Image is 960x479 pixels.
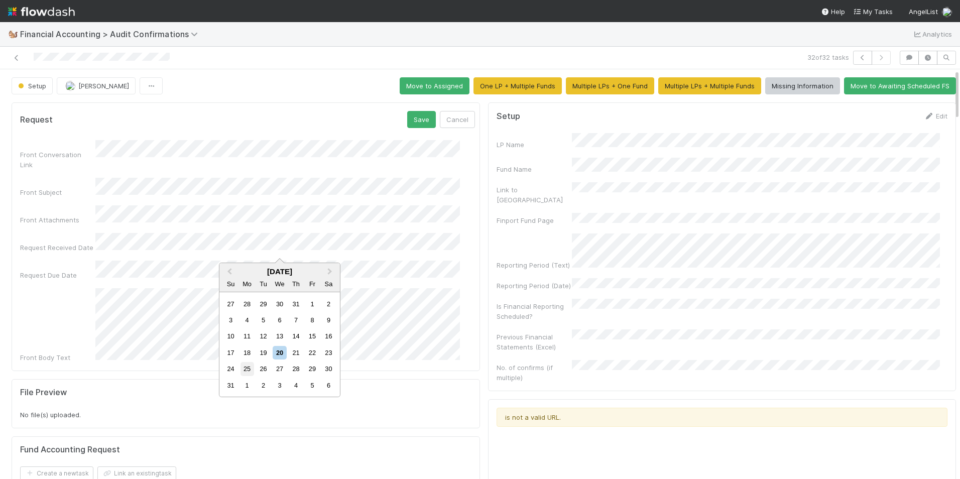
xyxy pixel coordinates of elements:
[807,52,849,62] span: 32 of 32 tasks
[241,297,254,311] div: Choose Monday, July 28th, 2025
[322,297,335,311] div: Choose Saturday, August 2nd, 2025
[305,297,319,311] div: Choose Friday, August 1st, 2025
[78,82,129,90] span: [PERSON_NAME]
[322,277,335,291] div: Saturday
[241,329,254,343] div: Choose Monday, August 11th, 2025
[407,111,436,128] button: Save
[289,329,303,343] div: Choose Thursday, August 14th, 2025
[273,346,286,360] div: Choose Wednesday, August 20th, 2025
[473,77,562,94] button: One LP + Multiple Funds
[305,313,319,327] div: Choose Friday, August 8th, 2025
[257,277,270,291] div: Tuesday
[224,379,237,392] div: Choose Sunday, August 31st, 2025
[57,77,136,94] button: [PERSON_NAME]
[497,363,572,383] div: No. of confirms (if multiple)
[289,346,303,360] div: Choose Thursday, August 21st, 2025
[289,297,303,311] div: Choose Thursday, July 31st, 2025
[853,7,893,17] a: My Tasks
[20,215,95,225] div: Front Attachments
[305,379,319,392] div: Choose Friday, September 5th, 2025
[658,77,761,94] button: Multiple LPs + Multiple Funds
[8,3,75,20] img: logo-inverted-e16ddd16eac7371096b0.svg
[440,111,475,128] button: Cancel
[257,313,270,327] div: Choose Tuesday, August 5th, 2025
[497,408,948,427] div: is not a valid URL.
[497,215,572,225] div: Finport Fund Page
[821,7,845,17] div: Help
[322,379,335,392] div: Choose Saturday, September 6th, 2025
[912,28,952,40] a: Analytics
[224,329,237,343] div: Choose Sunday, August 10th, 2025
[257,329,270,343] div: Choose Tuesday, August 12th, 2025
[323,264,339,280] button: Next Month
[20,388,471,420] div: No file(s) uploaded.
[497,281,572,291] div: Reporting Period (Date)
[20,445,120,455] h5: Fund Accounting Request
[20,243,95,253] div: Request Received Date
[273,297,286,311] div: Choose Wednesday, July 30th, 2025
[566,77,654,94] button: Multiple LPs + One Fund
[273,329,286,343] div: Choose Wednesday, August 13th, 2025
[20,270,95,280] div: Request Due Date
[224,313,237,327] div: Choose Sunday, August 3rd, 2025
[497,260,572,270] div: Reporting Period (Text)
[65,81,75,91] img: avatar_487f705b-1efa-4920-8de6-14528bcda38c.png
[20,29,203,39] span: Financial Accounting > Audit Confirmations
[257,297,270,311] div: Choose Tuesday, July 29th, 2025
[497,332,572,352] div: Previous Financial Statements (Excel)
[20,150,95,170] div: Front Conversation Link
[224,346,237,360] div: Choose Sunday, August 17th, 2025
[219,263,340,397] div: Choose Date
[273,362,286,376] div: Choose Wednesday, August 27th, 2025
[16,82,46,90] span: Setup
[305,362,319,376] div: Choose Friday, August 29th, 2025
[924,112,947,120] a: Edit
[765,77,840,94] button: Missing Information
[273,277,286,291] div: Wednesday
[8,30,18,38] span: 🐿️
[289,362,303,376] div: Choose Thursday, August 28th, 2025
[20,187,95,197] div: Front Subject
[289,379,303,392] div: Choose Thursday, September 4th, 2025
[241,379,254,392] div: Choose Monday, September 1st, 2025
[289,313,303,327] div: Choose Thursday, August 7th, 2025
[241,346,254,360] div: Choose Monday, August 18th, 2025
[844,77,956,94] button: Move to Awaiting Scheduled FS
[305,329,319,343] div: Choose Friday, August 15th, 2025
[20,388,67,398] h5: File Preview
[289,277,303,291] div: Thursday
[12,77,53,94] button: Setup
[322,362,335,376] div: Choose Saturday, August 30th, 2025
[909,8,938,16] span: AngelList
[305,277,319,291] div: Friday
[241,362,254,376] div: Choose Monday, August 25th, 2025
[322,346,335,360] div: Choose Saturday, August 23rd, 2025
[224,277,237,291] div: Sunday
[257,379,270,392] div: Choose Tuesday, September 2nd, 2025
[220,264,236,280] button: Previous Month
[224,362,237,376] div: Choose Sunday, August 24th, 2025
[219,267,340,276] div: [DATE]
[241,277,254,291] div: Monday
[273,313,286,327] div: Choose Wednesday, August 6th, 2025
[497,185,572,205] div: Link to [GEOGRAPHIC_DATA]
[497,111,520,122] h5: Setup
[322,329,335,343] div: Choose Saturday, August 16th, 2025
[257,362,270,376] div: Choose Tuesday, August 26th, 2025
[222,296,336,394] div: Month August, 2025
[257,346,270,360] div: Choose Tuesday, August 19th, 2025
[20,115,53,125] h5: Request
[322,313,335,327] div: Choose Saturday, August 9th, 2025
[273,379,286,392] div: Choose Wednesday, September 3rd, 2025
[241,313,254,327] div: Choose Monday, August 4th, 2025
[20,352,95,363] div: Front Body Text
[224,297,237,311] div: Choose Sunday, July 27th, 2025
[942,7,952,17] img: avatar_487f705b-1efa-4920-8de6-14528bcda38c.png
[853,8,893,16] span: My Tasks
[497,164,572,174] div: Fund Name
[400,77,469,94] button: Move to Assigned
[305,346,319,360] div: Choose Friday, August 22nd, 2025
[497,301,572,321] div: Is Financial Reporting Scheduled?
[497,140,572,150] div: LP Name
